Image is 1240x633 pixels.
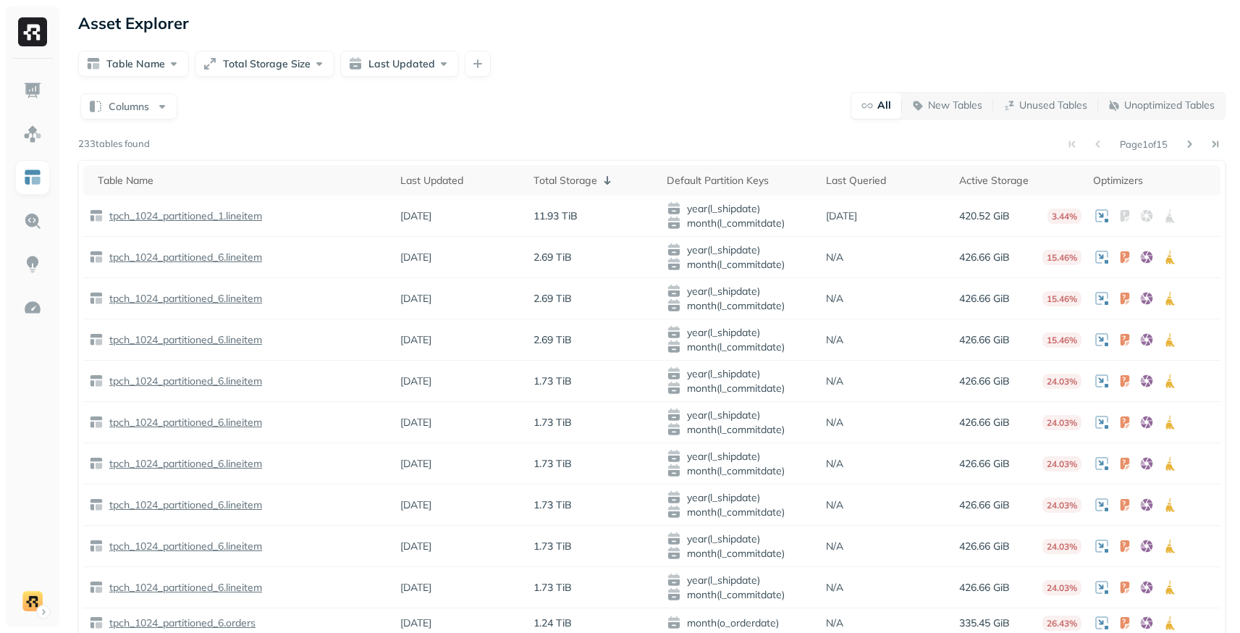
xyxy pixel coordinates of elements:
[400,209,431,223] p: [DATE]
[959,416,1010,429] p: 426.66 GiB
[106,374,262,388] p: tpch_1024_partitioned_6.lineitem
[959,540,1010,553] p: 426.66 GiB
[104,540,262,553] a: tpch_1024_partitioned_6.lineitem
[104,251,262,264] a: tpch_1024_partitioned_6.lineitem
[400,540,431,553] p: [DATE]
[80,93,177,120] button: Columns
[104,581,262,595] a: tpch_1024_partitioned_6.lineitem
[667,201,814,216] span: year(l_shipdate)
[826,374,843,388] p: N/A
[667,490,814,505] span: year(l_shipdate)
[959,457,1010,471] p: 426.66 GiB
[1042,332,1081,348] p: 15.46%
[533,374,572,388] p: 1.73 TiB
[89,415,104,429] img: table
[98,174,389,188] div: Table Name
[89,616,104,630] img: table
[23,211,42,230] img: Query Explorer
[89,456,104,471] img: table
[106,581,262,595] p: tpch_1024_partitioned_6.lineitem
[1120,138,1168,151] p: Page 1 of 15
[959,581,1010,595] p: 426.66 GiB
[533,251,572,264] p: 2.69 TiB
[533,292,572,306] p: 2.69 TiB
[667,587,814,602] span: month(l_commitdate)
[533,209,578,223] p: 11.93 TiB
[959,209,1010,223] p: 420.52 GiB
[533,616,572,630] p: 1.24 TiB
[23,298,42,317] img: Optimization
[667,464,814,478] span: month(l_commitdate)
[667,216,814,230] span: month(l_commitdate)
[1042,498,1081,513] p: 24.03%
[667,366,814,381] span: year(l_shipdate)
[104,374,262,388] a: tpch_1024_partitioned_6.lineitem
[89,250,104,264] img: table
[23,255,42,274] img: Insights
[1042,539,1081,554] p: 24.03%
[959,498,1010,512] p: 426.66 GiB
[400,374,431,388] p: [DATE]
[104,498,262,512] a: tpch_1024_partitioned_6.lineitem
[106,333,262,347] p: tpch_1024_partitioned_6.lineitem
[106,209,262,223] p: tpch_1024_partitioned_1.lineitem
[1042,456,1081,471] p: 24.03%
[667,546,814,561] span: month(l_commitdate)
[533,498,572,512] p: 1.73 TiB
[826,174,948,188] div: Last Queried
[667,532,814,546] span: year(l_shipdate)
[667,174,814,188] div: Default Partition Keys
[928,98,982,112] p: New Tables
[959,333,1010,347] p: 426.66 GiB
[1042,616,1081,631] p: 26.43%
[400,174,522,188] div: Last Updated
[23,81,42,100] img: Dashboard
[959,616,1010,630] p: 335.45 GiB
[667,243,814,257] span: year(l_shipdate)
[89,291,104,306] img: table
[1042,250,1081,265] p: 15.46%
[667,573,814,587] span: year(l_shipdate)
[533,416,572,429] p: 1.73 TiB
[877,98,891,112] p: All
[400,498,431,512] p: [DATE]
[23,168,42,187] img: Asset Explorer
[826,416,843,429] p: N/A
[667,449,814,464] span: year(l_shipdate)
[667,284,814,298] span: year(l_shipdate)
[959,251,1010,264] p: 426.66 GiB
[400,457,431,471] p: [DATE]
[89,209,104,223] img: table
[89,498,104,512] img: table
[959,292,1010,306] p: 426.66 GiB
[106,292,262,306] p: tpch_1024_partitioned_6.lineitem
[400,616,431,630] p: [DATE]
[106,251,262,264] p: tpch_1024_partitioned_6.lineitem
[340,51,459,77] button: Last Updated
[1019,98,1087,112] p: Unused Tables
[78,137,150,151] p: 233 tables found
[89,580,104,595] img: table
[104,333,262,347] a: tpch_1024_partitioned_6.lineitem
[106,416,262,429] p: tpch_1024_partitioned_6.lineitem
[533,540,572,553] p: 1.73 TiB
[826,581,843,595] p: N/A
[89,374,104,388] img: table
[104,292,262,306] a: tpch_1024_partitioned_6.lineitem
[78,13,189,33] p: Asset Explorer
[104,457,262,471] a: tpch_1024_partitioned_6.lineitem
[400,251,431,264] p: [DATE]
[1093,174,1215,188] div: Optimizers
[667,325,814,340] span: year(l_shipdate)
[667,422,814,437] span: month(l_commitdate)
[667,298,814,313] span: month(l_commitdate)
[18,17,47,46] img: Ryft
[667,340,814,354] span: month(l_commitdate)
[826,616,843,630] p: N/A
[959,174,1081,188] div: Active Storage
[826,540,843,553] p: N/A
[106,498,262,512] p: tpch_1024_partitioned_6.lineitem
[533,581,572,595] p: 1.73 TiB
[400,292,431,306] p: [DATE]
[826,333,843,347] p: N/A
